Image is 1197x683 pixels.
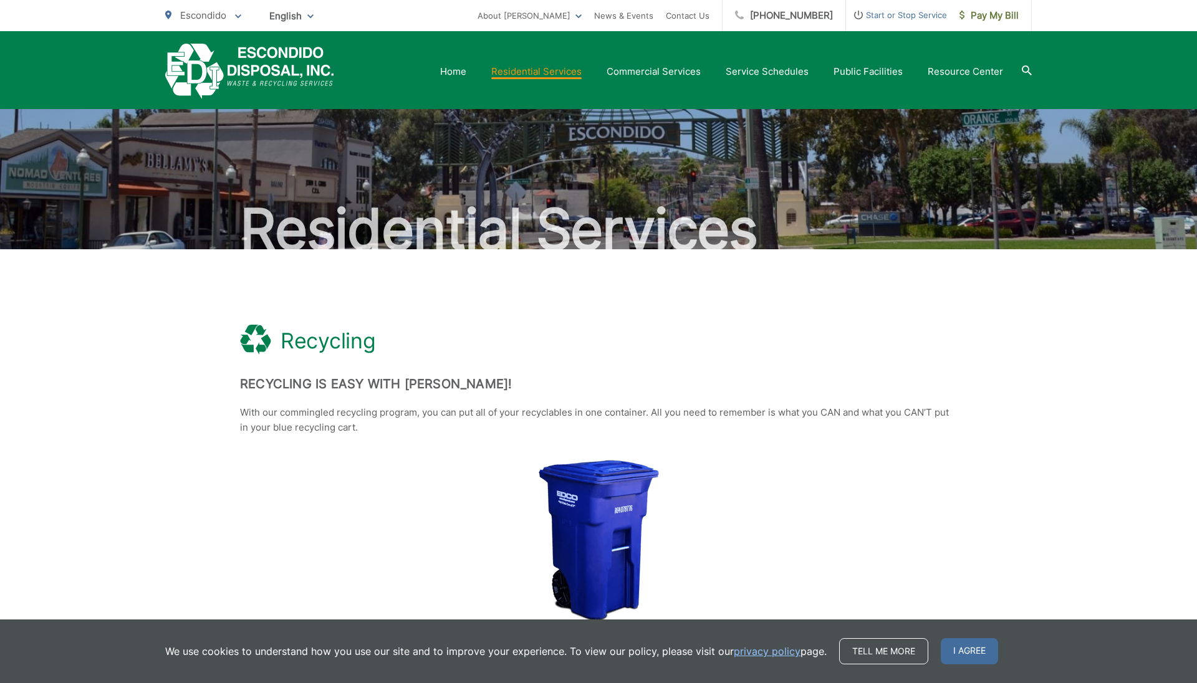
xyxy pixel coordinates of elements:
span: Escondido [180,9,226,21]
a: Tell me more [839,638,928,664]
a: About [PERSON_NAME] [478,8,582,23]
a: Public Facilities [834,64,903,79]
h2: Recycling is Easy with [PERSON_NAME]! [240,376,957,391]
a: Home [440,64,466,79]
span: English [260,5,323,27]
a: Resource Center [928,64,1003,79]
span: Pay My Bill [959,8,1019,23]
span: I agree [941,638,998,664]
p: We use cookies to understand how you use our site and to improve your experience. To view our pol... [165,644,827,659]
a: Contact Us [666,8,709,23]
a: Residential Services [491,64,582,79]
a: Commercial Services [607,64,701,79]
h2: Residential Services [165,198,1032,260]
img: cart-recycling-64.png [539,460,659,622]
a: News & Events [594,8,653,23]
h1: Recycling [281,328,375,353]
a: EDCD logo. Return to the homepage. [165,44,334,99]
p: With our commingled recycling program, you can put all of your recyclables in one container. All ... [240,405,957,435]
a: Service Schedules [726,64,809,79]
a: privacy policy [734,644,800,659]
